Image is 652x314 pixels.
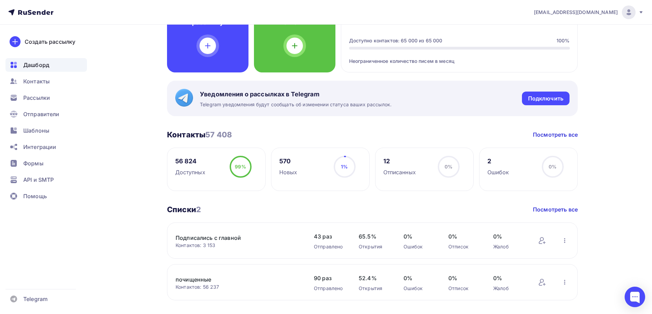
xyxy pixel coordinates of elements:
span: 0% [445,164,452,169]
a: Дашборд [5,58,87,72]
a: Посмотреть все [533,131,578,139]
span: Шаблоны [23,126,49,135]
div: Отправлено [314,243,345,250]
div: Неограниченное количество писем в месяц [349,50,570,65]
div: Отписок [448,285,480,292]
span: 2 [196,205,201,214]
a: [EMAIL_ADDRESS][DOMAIN_NAME] [534,5,644,19]
span: 0% [493,274,524,282]
a: Отправители [5,107,87,121]
div: Отправлено [314,285,345,292]
div: Ошибок [487,168,509,176]
span: 43 раз [314,232,345,241]
div: Доступно контактов: 65 000 из 65 000 [349,37,443,44]
a: Посмотреть все [533,205,578,214]
div: Жалоб [493,285,524,292]
span: API и SMTP [23,176,54,184]
h3: Списки [167,205,201,214]
a: Формы [5,156,87,170]
a: почищенные [176,275,292,284]
span: Интеграции [23,143,56,151]
span: 0% [448,232,480,241]
div: Контактов: 56 237 [176,284,300,290]
span: 0% [549,164,557,169]
span: 90 раз [314,274,345,282]
span: Формы [23,159,43,167]
div: Ошибок [404,285,435,292]
a: Шаблоны [5,124,87,137]
div: Отписанных [383,168,416,176]
span: 1% [341,164,348,169]
div: 2 [487,157,509,165]
span: Уведомления о рассылках в Telegram [200,90,392,98]
span: Контакты [23,77,50,85]
a: Рассылки [5,91,87,105]
span: Дашборд [23,61,49,69]
div: Открытия [359,285,390,292]
div: Создать рассылку [25,38,75,46]
div: Контактов: 3 153 [176,242,300,249]
div: Жалоб [493,243,524,250]
div: Отписок [448,243,480,250]
span: Рассылки [23,94,50,102]
span: 0% [404,274,435,282]
h3: Контакты [167,130,232,139]
span: 0% [448,274,480,282]
div: 12 [383,157,416,165]
a: Контакты [5,74,87,88]
span: Telegram уведомления будут сообщать об изменении статуса ваших рассылок. [200,101,392,108]
div: 100% [557,37,570,44]
span: [EMAIL_ADDRESS][DOMAIN_NAME] [534,9,618,16]
div: Новых [279,168,297,176]
span: 65.5% [359,232,390,241]
div: Подключить [528,95,563,103]
div: Открытия [359,243,390,250]
span: 57 408 [205,130,232,139]
div: Доступных [175,168,205,176]
span: Помощь [23,192,47,200]
div: Ошибок [404,243,435,250]
span: Отправители [23,110,60,118]
span: 52.4% [359,274,390,282]
a: Подписались с главной [176,234,292,242]
span: 0% [493,232,524,241]
span: Telegram [23,295,48,303]
div: 56 824 [175,157,205,165]
div: 570 [279,157,297,165]
span: 99% [235,164,246,169]
span: 0% [404,232,435,241]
